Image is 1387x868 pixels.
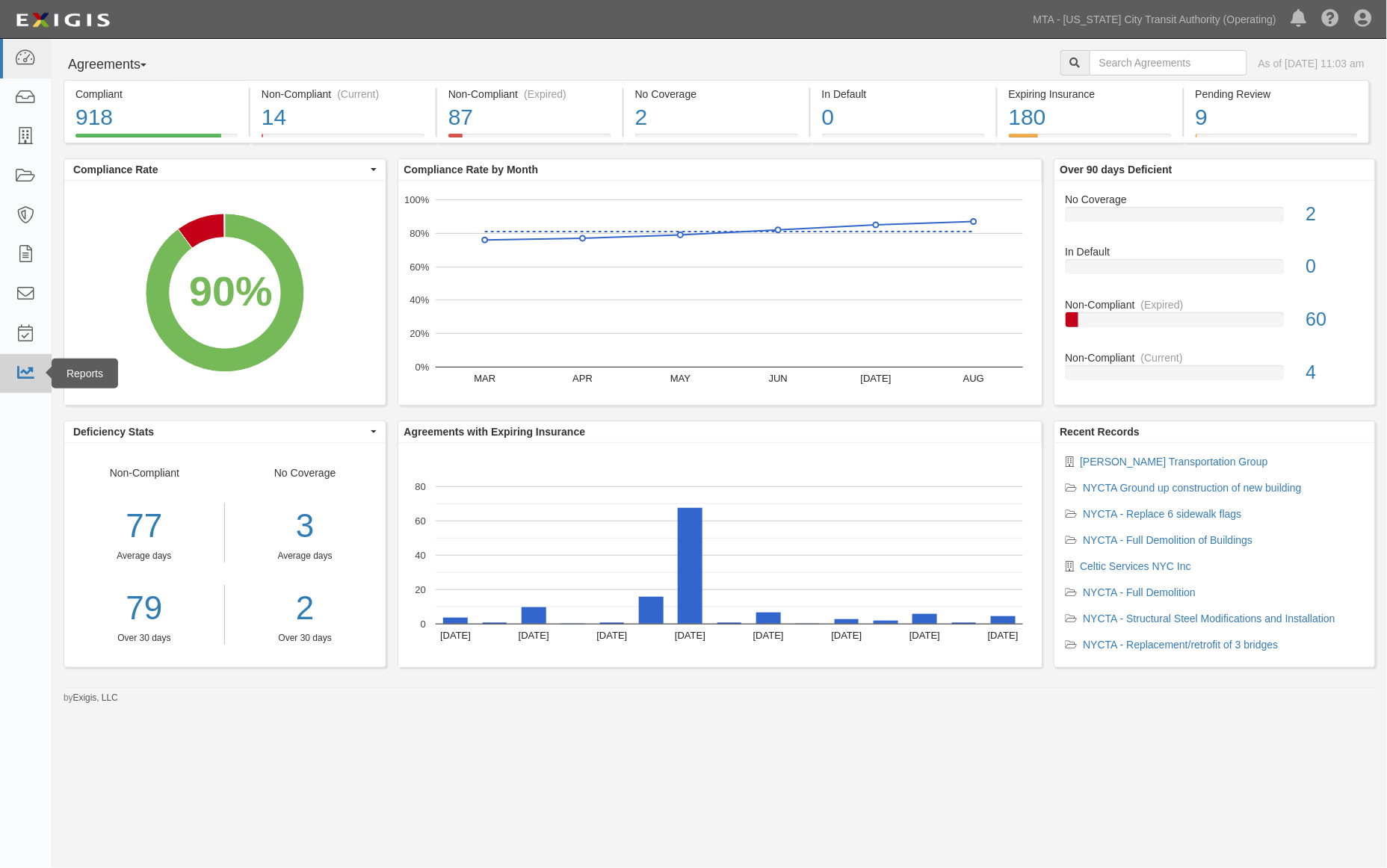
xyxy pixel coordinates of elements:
[1066,350,1365,392] a: Non-Compliant(Current)4
[64,550,224,562] div: Average days
[831,630,862,641] text: [DATE]
[415,481,425,492] text: 80
[64,465,225,645] div: Non-Compliant
[1141,350,1183,365] div: (Current)
[1084,482,1302,494] a: NYCTA Ground up construction of new building
[822,102,985,134] div: 0
[64,181,385,405] div: A chart.
[860,373,891,384] text: [DATE]
[635,102,798,134] div: 2
[262,102,424,134] div: 14
[337,87,379,102] div: (Current)
[404,426,586,438] b: Agreements with Expiring Insurance
[410,328,429,339] text: 20%
[822,87,985,102] div: In Default
[675,630,705,641] text: [DATE]
[64,632,224,645] div: Over 30 days
[987,630,1018,641] text: [DATE]
[410,228,429,239] text: 80%
[415,584,425,595] text: 20
[225,465,386,645] div: No Coverage
[1295,201,1375,228] div: 2
[518,630,549,641] text: [DATE]
[1184,134,1370,146] a: Pending Review9
[236,585,374,632] a: 2
[64,134,249,146] a: Compliant918
[1054,192,1376,207] div: No Coverage
[415,515,425,527] text: 60
[415,550,425,561] text: 40
[398,443,1042,667] svg: A chart.
[1054,244,1376,259] div: In Default
[64,159,386,180] button: Compliance Rate
[75,102,238,134] div: 918
[236,503,374,550] div: 3
[1090,50,1247,75] input: Search Agreements
[448,102,611,134] div: 87
[73,692,118,703] a: Exigis, LLC
[64,585,224,632] a: 79
[1054,297,1376,312] div: Non-Compliant
[73,424,367,439] span: Deficiency Stats
[474,373,495,384] text: MAR
[1258,56,1365,71] div: As of [DATE] 11:03 am
[262,87,424,102] div: Non-Compliant (Current)
[1081,560,1192,572] a: Celtic Services NYC Inc
[1196,87,1358,102] div: Pending Review
[1084,586,1196,598] a: NYCTA - Full Demolition
[250,134,436,146] a: Non-Compliant(Current)14
[398,181,1042,405] svg: A chart.
[1009,87,1172,102] div: Expiring Insurance
[437,134,623,146] a: Non-Compliant(Expired)87
[768,373,787,384] text: JUN
[624,134,809,146] a: No Coverage2
[410,261,429,272] text: 60%
[1295,306,1375,333] div: 60
[75,87,238,102] div: Compliant
[404,164,539,176] b: Compliance Rate by Month
[1196,102,1358,134] div: 9
[1026,4,1284,34] a: MTA - [US_STATE] City Transit Authority (Operating)
[998,134,1183,146] a: Expiring Insurance180
[1295,253,1375,280] div: 0
[909,630,940,641] text: [DATE]
[1141,297,1184,312] div: (Expired)
[1084,639,1279,651] a: NYCTA - Replacement/retrofit of 3 bridges
[448,87,611,102] div: Non-Compliant (Expired)
[64,692,118,704] small: by
[64,421,386,442] button: Deficiency Stats
[1066,192,1365,245] a: No Coverage2
[1054,350,1376,365] div: Non-Compliant
[236,550,374,562] div: Average days
[670,373,691,384] text: MAY
[410,294,429,306] text: 40%
[1084,508,1242,520] a: NYCTA - Replace 6 sidewalk flags
[1066,244,1365,297] a: In Default0
[1060,426,1140,438] b: Recent Records
[64,50,176,80] button: Agreements
[572,373,593,384] text: APR
[1066,297,1365,350] a: Non-Compliant(Expired)60
[236,632,374,645] div: Over 30 days
[811,134,996,146] a: In Default0
[415,362,429,373] text: 0%
[1081,456,1268,468] a: [PERSON_NAME] Transportation Group
[1009,102,1172,134] div: 180
[11,7,114,34] img: logo-5460c22ac91f19d4615b14bd174203de0afe785f0fc80cf4dbbc73dc1793850b.png
[1322,10,1340,28] i: Help Center - Complianz
[1060,164,1173,176] b: Over 90 days Deficient
[404,194,430,205] text: 100%
[1295,359,1375,386] div: 4
[753,630,783,641] text: [DATE]
[524,87,566,102] div: (Expired)
[420,619,425,630] text: 0
[635,87,798,102] div: No Coverage
[64,503,224,550] div: 77
[1084,534,1253,546] a: NYCTA - Full Demolition of Buildings
[963,373,983,384] text: AUG
[596,630,627,641] text: [DATE]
